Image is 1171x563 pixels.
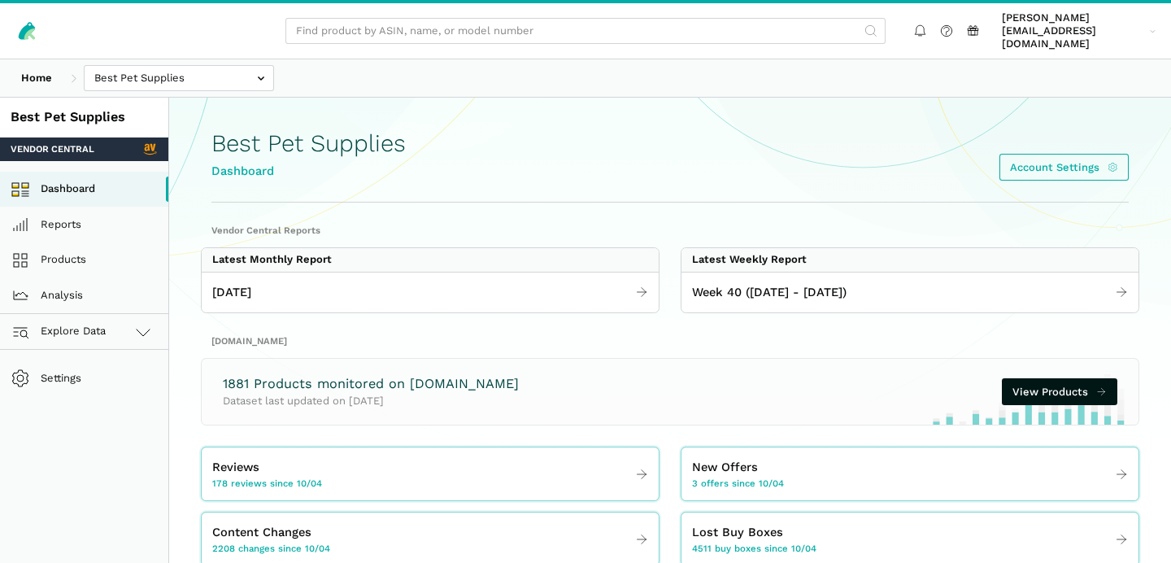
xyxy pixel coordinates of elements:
a: Home [11,65,63,92]
h2: Vendor Central Reports [211,224,1129,237]
span: Lost Buy Boxes [692,523,783,542]
span: Vendor Central [11,142,94,155]
a: Account Settings [999,154,1129,181]
div: Dashboard [211,162,406,181]
span: Week 40 ([DATE] - [DATE]) [692,283,847,302]
h2: [DOMAIN_NAME] [211,334,1129,347]
a: Week 40 ([DATE] - [DATE]) [681,278,1138,308]
span: Explore Data [16,322,107,342]
span: New Offers [692,458,758,477]
span: [DATE] [212,283,251,302]
a: [PERSON_NAME][EMAIL_ADDRESS][DOMAIN_NAME] [997,9,1161,54]
h1: Best Pet Supplies [211,130,406,157]
a: [DATE] [202,278,659,308]
span: 4511 buy boxes since 10/04 [692,542,816,555]
h3: 1881 Products monitored on [DOMAIN_NAME] [223,375,519,394]
div: Latest Monthly Report [212,253,332,266]
div: Latest Weekly Report [692,253,807,266]
a: Reviews 178 reviews since 10/04 [202,453,659,495]
span: View Products [1012,384,1088,400]
p: Dataset last updated on [DATE] [223,393,519,409]
a: New Offers 3 offers since 10/04 [681,453,1138,495]
a: Content Changes 2208 changes since 10/04 [202,518,659,561]
span: [PERSON_NAME][EMAIL_ADDRESS][DOMAIN_NAME] [1002,11,1144,51]
a: Lost Buy Boxes 4511 buy boxes since 10/04 [681,518,1138,561]
a: View Products [1002,378,1117,405]
span: Content Changes [212,523,311,542]
span: 3 offers since 10/04 [692,477,784,490]
input: Best Pet Supplies [84,65,274,92]
span: 178 reviews since 10/04 [212,477,322,490]
input: Find product by ASIN, name, or model number [285,18,886,45]
span: 2208 changes since 10/04 [212,542,330,555]
span: Reviews [212,458,259,477]
div: Best Pet Supplies [11,108,158,127]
